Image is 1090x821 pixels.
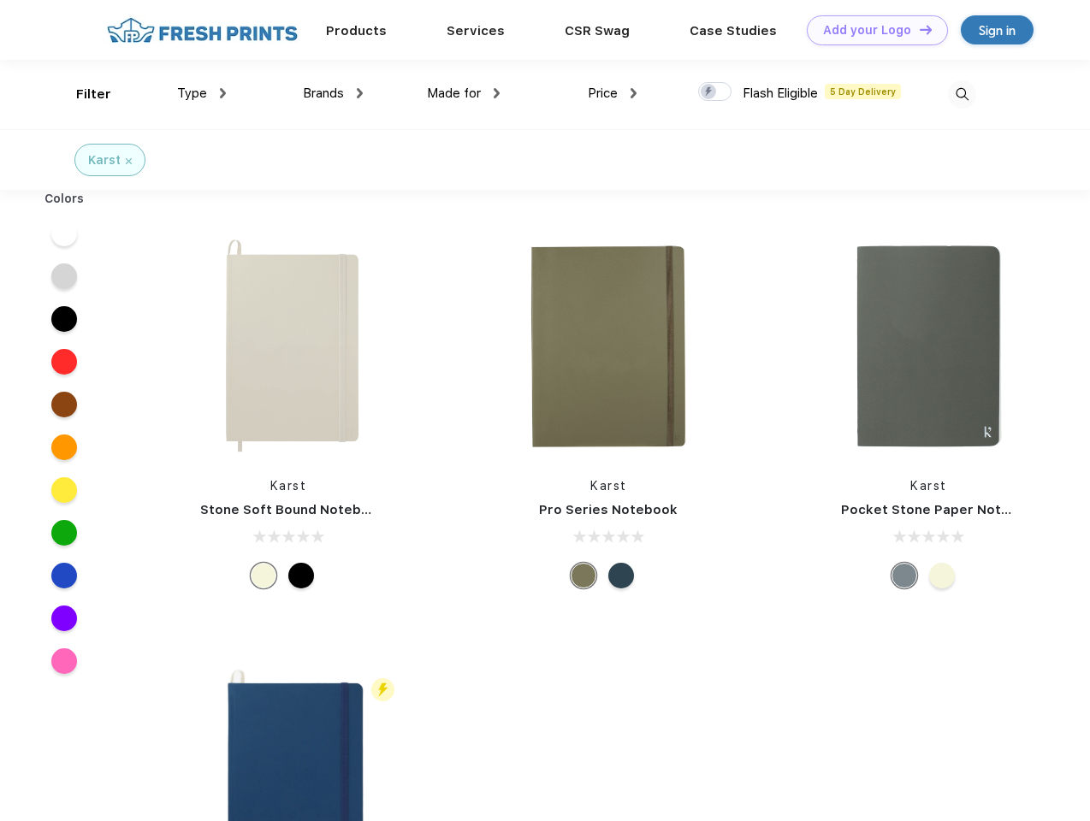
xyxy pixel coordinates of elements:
[200,502,386,517] a: Stone Soft Bound Notebook
[588,86,618,101] span: Price
[571,563,596,588] div: Olive
[539,502,678,517] a: Pro Series Notebook
[303,86,344,101] span: Brands
[815,233,1043,460] img: func=resize&h=266
[979,21,1016,40] div: Sign in
[825,84,901,99] span: 5 Day Delivery
[495,233,722,460] img: func=resize&h=266
[841,502,1043,517] a: Pocket Stone Paper Notebook
[88,151,121,169] div: Karst
[910,479,947,493] a: Karst
[175,233,402,460] img: func=resize&h=266
[76,85,111,104] div: Filter
[447,23,505,38] a: Services
[371,678,394,701] img: flash_active_toggle.svg
[948,80,976,109] img: desktop_search.svg
[823,23,911,38] div: Add your Logo
[892,563,917,588] div: Gray
[220,88,226,98] img: dropdown.png
[32,190,98,208] div: Colors
[929,563,955,588] div: Beige
[565,23,630,38] a: CSR Swag
[920,25,932,34] img: DT
[590,479,627,493] a: Karst
[743,86,818,101] span: Flash Eligible
[177,86,207,101] span: Type
[494,88,500,98] img: dropdown.png
[961,15,1034,44] a: Sign in
[631,88,637,98] img: dropdown.png
[102,15,303,45] img: fo%20logo%202.webp
[270,479,307,493] a: Karst
[288,563,314,588] div: Black
[126,158,132,164] img: filter_cancel.svg
[357,88,363,98] img: dropdown.png
[608,563,634,588] div: Navy
[251,563,276,588] div: Beige
[326,23,387,38] a: Products
[427,86,481,101] span: Made for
